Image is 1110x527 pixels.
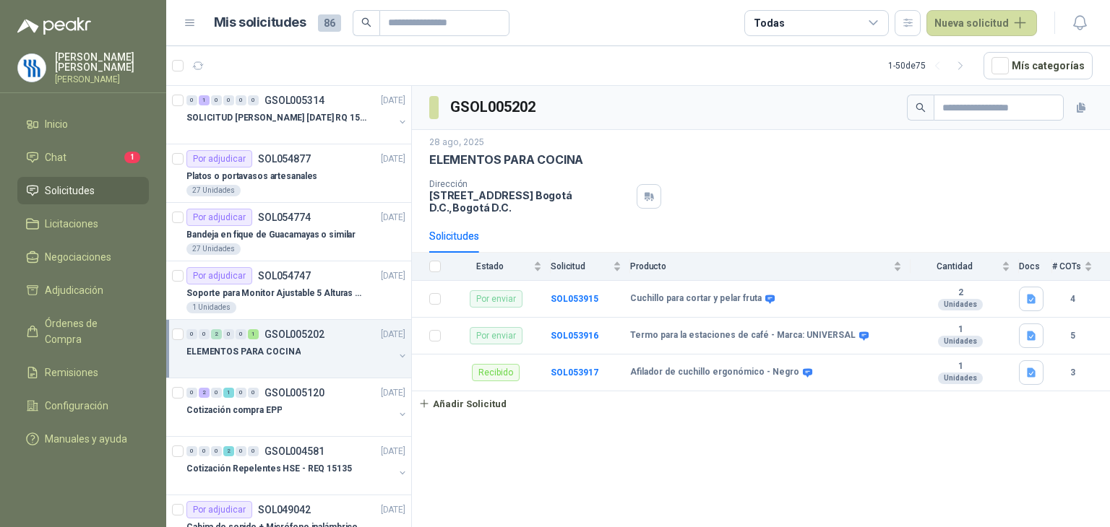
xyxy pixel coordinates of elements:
[45,315,135,347] span: Órdenes de Compra
[211,95,222,105] div: 0
[938,336,983,347] div: Unidades
[412,391,1110,416] a: Añadir Solicitud
[17,177,149,204] a: Solicitudes
[361,17,371,27] span: search
[630,261,890,271] span: Producto
[186,267,252,284] div: Por adjudicar
[926,10,1037,36] button: Nueva solicitud
[551,331,598,341] a: SOL053916
[888,54,972,77] div: 1 - 50 de 75
[551,294,598,304] a: SOL053915
[186,388,197,398] div: 0
[449,253,551,281] th: Estado
[429,189,631,214] p: [STREET_ADDRESS] Bogotá D.C. , Bogotá D.C.
[186,228,356,242] p: Bandeja en fique de Guacamayas o similar
[186,150,252,167] div: Por adjudicar
[911,261,999,271] span: Cantidad
[166,261,411,320] a: Por adjudicarSOL054747[DATE] Soporte para Monitor Ajustable 5 Alturas Mini1 Unidades
[381,152,405,166] p: [DATE]
[429,228,479,244] div: Solicitudes
[911,324,1010,336] b: 1
[472,364,520,381] div: Recibido
[412,391,513,416] button: Añadir Solicitud
[199,329,210,339] div: 0
[223,95,234,105] div: 0
[186,170,317,183] p: Platos o portavasos artesanales
[236,329,246,339] div: 0
[630,330,856,341] b: Termo para la estaciones de café - Marca: UNIVERSAL
[1052,329,1093,343] b: 5
[45,431,127,447] span: Manuales y ayuda
[186,302,236,313] div: 1 Unidades
[186,95,197,105] div: 0
[211,446,222,456] div: 0
[45,183,95,199] span: Solicitudes
[186,462,352,476] p: Cotización Repelentes HSE - REQ 15135
[17,210,149,238] a: Licitaciones
[984,52,1093,79] button: Mís categorías
[911,361,1010,373] b: 1
[55,75,149,84] p: [PERSON_NAME]
[166,144,411,203] a: Por adjudicarSOL054877[DATE] Platos o portavasos artesanales27 Unidades
[264,388,324,398] p: GSOL005120
[17,144,149,171] a: Chat1
[264,95,324,105] p: GSOL005314
[1052,366,1093,380] b: 3
[214,12,306,33] h1: Mis solicitudes
[199,95,210,105] div: 1
[551,261,610,271] span: Solicitud
[223,388,234,398] div: 1
[630,367,799,378] b: Afilador de cuchillo ergonómico - Negro
[211,388,222,398] div: 0
[248,95,259,105] div: 0
[186,92,408,138] a: 0 1 0 0 0 0 GSOL005314[DATE] SOLICITUD [PERSON_NAME] [DATE] RQ 15250
[186,243,241,255] div: 27 Unidades
[1052,292,1093,306] b: 4
[470,290,522,308] div: Por enviar
[258,271,311,281] p: SOL054747
[551,253,630,281] th: Solicitud
[186,404,282,417] p: Cotización compra EPP
[186,185,241,196] div: 27 Unidades
[186,443,408,489] a: 0 0 0 2 0 0 GSOL004581[DATE] Cotización Repelentes HSE - REQ 15135
[381,445,405,458] p: [DATE]
[630,293,762,305] b: Cuchillo para cortar y pelar fruta
[166,203,411,261] a: Por adjudicarSOL054774[DATE] Bandeja en fique de Guacamayas o similar27 Unidades
[186,345,301,359] p: ELEMENTOS PARA COCINA
[248,329,259,339] div: 1
[17,359,149,386] a: Remisiones
[124,152,140,163] span: 1
[17,310,149,353] a: Órdenes de Compra
[258,154,311,164] p: SOL054877
[911,287,1010,299] b: 2
[381,94,405,108] p: [DATE]
[450,96,538,118] h3: GSOL005202
[186,287,366,300] p: Soporte para Monitor Ajustable 5 Alturas Mini
[258,212,311,222] p: SOL054774
[17,425,149,453] a: Manuales y ayuda
[551,367,598,378] a: SOL053917
[223,329,234,339] div: 0
[470,327,522,344] div: Por enviar
[199,388,210,398] div: 2
[17,276,149,304] a: Adjudicación
[45,398,108,414] span: Configuración
[381,211,405,225] p: [DATE]
[236,95,246,105] div: 0
[186,111,366,125] p: SOLICITUD [PERSON_NAME] [DATE] RQ 15250
[18,54,46,82] img: Company Logo
[186,329,197,339] div: 0
[248,388,259,398] div: 0
[55,52,149,72] p: [PERSON_NAME] [PERSON_NAME]
[318,14,341,32] span: 86
[45,216,98,232] span: Licitaciones
[938,299,983,310] div: Unidades
[236,446,246,456] div: 0
[381,386,405,400] p: [DATE]
[1052,253,1110,281] th: # COTs
[45,282,103,298] span: Adjudicación
[630,253,911,281] th: Producto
